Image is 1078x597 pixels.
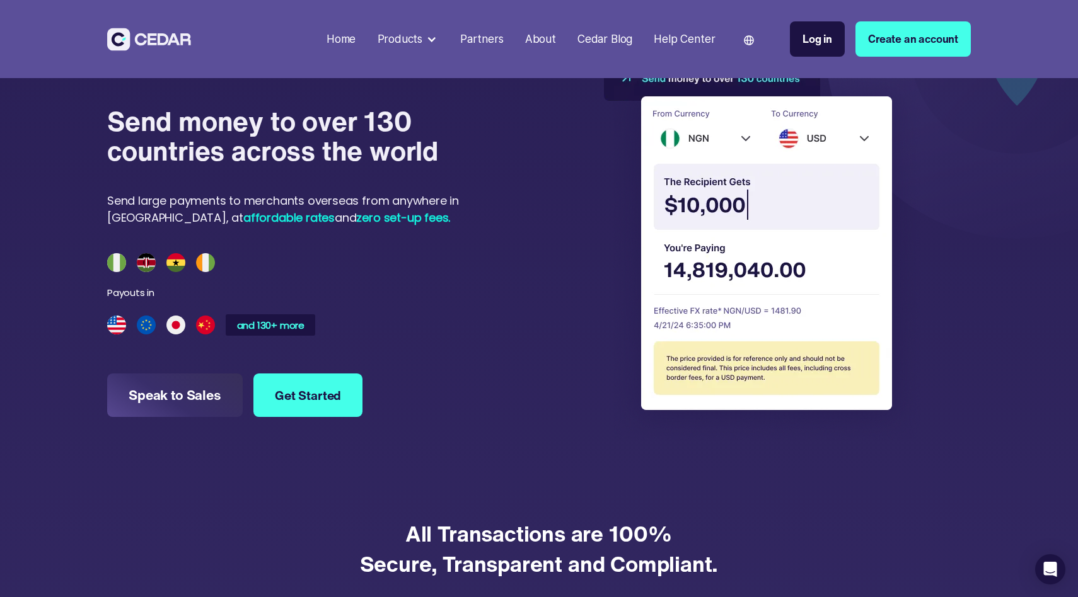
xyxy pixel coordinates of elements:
div: Home [327,31,356,47]
span: zero set-up fees. [356,210,450,225]
a: Create an account [855,21,971,57]
div: Open Intercom Messenger [1035,554,1065,584]
div: Products [378,31,423,47]
a: Home [322,25,361,54]
div: and 130+ more [237,321,305,330]
a: About [519,25,561,54]
a: Speak to Sales [107,373,243,417]
div: About [525,31,556,47]
img: world icon [744,35,754,45]
div: Payouts in [107,286,154,300]
span: affordable rates [243,210,335,225]
a: Log in [790,21,845,57]
a: Cedar Blog [572,25,638,54]
div: Log in [803,31,832,47]
a: Get Started [253,373,362,417]
div: Partners [460,31,504,47]
div: Products [372,26,444,53]
a: Partners [455,25,509,54]
div: Help Center [654,31,715,47]
div: Send large payments to merchants overseas from anywhere in [GEOGRAPHIC_DATA], at and [107,192,480,226]
h4: Send money to over 130 countries across the world [107,106,480,165]
div: Cedar Blog [577,31,632,47]
a: Help Center [649,25,721,54]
